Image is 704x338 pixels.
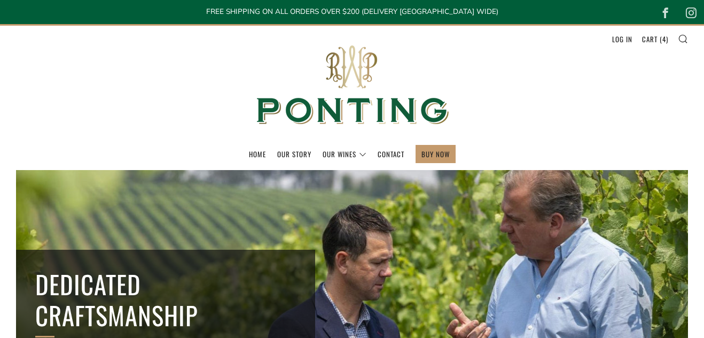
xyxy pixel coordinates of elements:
a: Contact [378,145,404,163]
a: Home [249,145,266,163]
span: 4 [662,34,666,44]
img: Ponting Wines [245,26,459,145]
a: Our Wines [323,145,366,163]
a: Log in [612,30,632,48]
a: BUY NOW [421,145,450,163]
a: Our Story [277,145,311,163]
a: Cart (4) [642,30,668,48]
h2: Dedicated Craftsmanship [35,269,296,331]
